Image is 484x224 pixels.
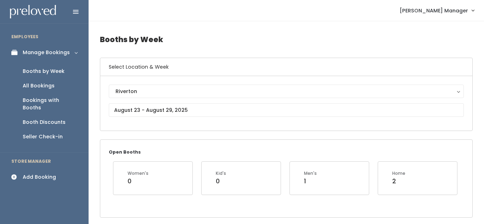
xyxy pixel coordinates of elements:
div: Riverton [116,87,457,95]
div: Manage Bookings [23,49,70,56]
div: Booth Discounts [23,119,66,126]
input: August 23 - August 29, 2025 [109,103,464,117]
div: Booths by Week [23,68,64,75]
div: Add Booking [23,173,56,181]
a: [PERSON_NAME] Manager [393,3,481,18]
h4: Booths by Week [100,30,473,49]
div: Women's [128,170,148,177]
div: All Bookings [23,82,55,90]
div: 2 [392,177,405,186]
button: Riverton [109,85,464,98]
div: Home [392,170,405,177]
div: 0 [216,177,226,186]
small: Open Booths [109,149,141,155]
div: Men's [304,170,317,177]
div: 0 [128,177,148,186]
div: Seller Check-in [23,133,63,140]
span: [PERSON_NAME] Manager [400,7,468,15]
img: preloved logo [10,5,56,19]
h6: Select Location & Week [100,58,472,76]
div: Kid's [216,170,226,177]
div: Bookings with Booths [23,97,77,111]
div: 1 [304,177,317,186]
